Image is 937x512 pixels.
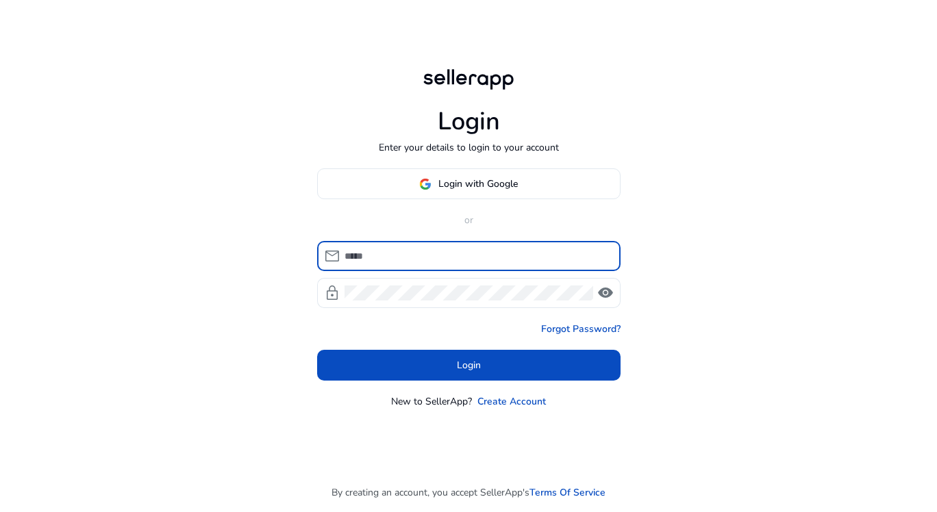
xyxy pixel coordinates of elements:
p: or [317,213,621,227]
a: Create Account [477,394,546,409]
a: Forgot Password? [541,322,621,336]
p: Enter your details to login to your account [379,140,559,155]
span: visibility [597,285,614,301]
h1: Login [438,107,500,136]
span: Login [457,358,481,372]
img: google-logo.svg [419,178,432,190]
p: New to SellerApp? [391,394,472,409]
a: Terms Of Service [529,485,605,500]
span: mail [324,248,340,264]
button: Login with Google [317,168,621,199]
button: Login [317,350,621,381]
span: Login with Google [438,177,518,191]
span: lock [324,285,340,301]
